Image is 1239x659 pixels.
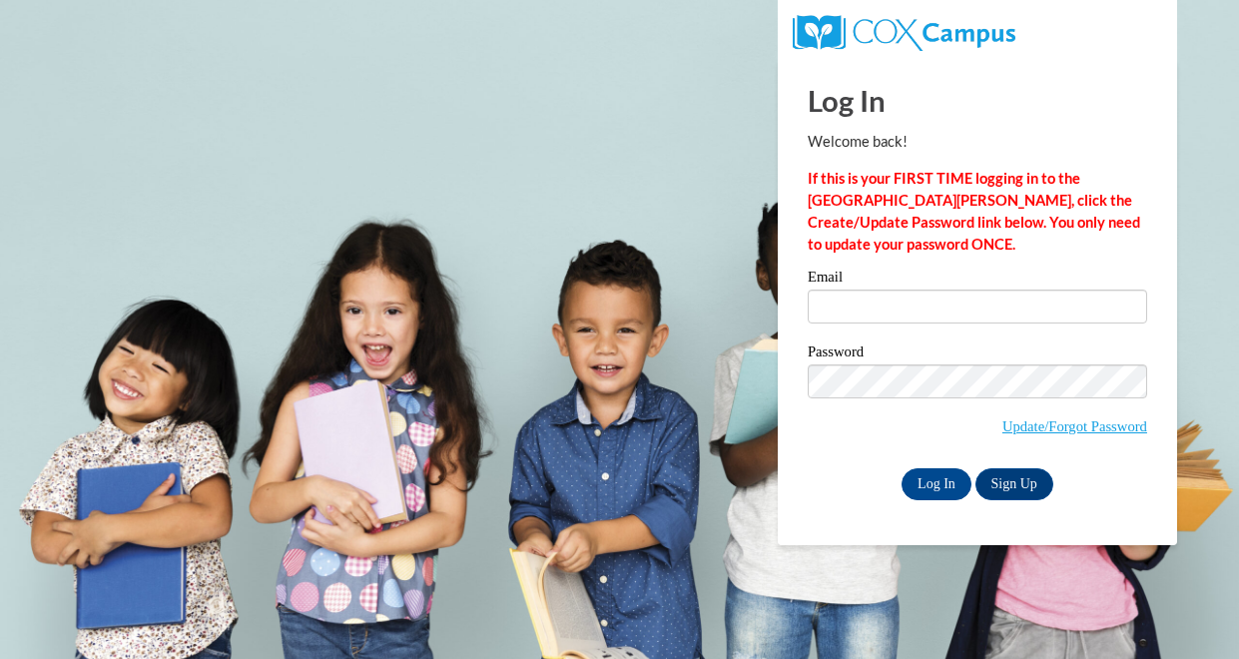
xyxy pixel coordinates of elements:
p: Welcome back! [808,131,1147,153]
a: Update/Forgot Password [1002,418,1147,434]
h1: Log In [808,80,1147,121]
img: COX Campus [793,15,1015,51]
label: Email [808,270,1147,290]
input: Log In [902,468,971,500]
label: Password [808,344,1147,364]
strong: If this is your FIRST TIME logging in to the [GEOGRAPHIC_DATA][PERSON_NAME], click the Create/Upd... [808,170,1140,253]
a: Sign Up [975,468,1053,500]
a: COX Campus [793,23,1015,40]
